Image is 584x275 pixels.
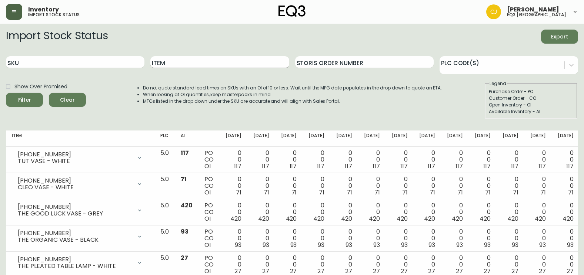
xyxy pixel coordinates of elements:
[281,176,297,196] div: 0 0
[18,151,132,158] div: [PHONE_NUMBER]
[278,5,306,17] img: logo
[503,150,518,170] div: 0 0
[226,202,241,222] div: 0 0
[308,150,324,170] div: 0 0
[336,202,352,222] div: 0 0
[290,162,297,170] span: 117
[12,228,148,245] div: [PHONE_NUMBER]THE ORGANIC VASE - BLACK
[401,241,408,249] span: 93
[419,176,435,196] div: 0 0
[489,80,507,87] legend: Legend
[264,188,269,197] span: 71
[558,150,574,170] div: 0 0
[253,228,269,248] div: 0 0
[291,188,297,197] span: 71
[281,202,297,222] div: 0 0
[503,255,518,275] div: 0 0
[489,108,573,115] div: Available Inventory - AI
[503,228,518,248] div: 0 0
[455,162,463,170] span: 117
[457,188,463,197] span: 71
[204,150,214,170] div: PO CO
[540,188,546,197] span: 71
[204,202,214,222] div: PO CO
[14,83,67,91] span: Show Over Promised
[400,162,408,170] span: 117
[430,188,435,197] span: 71
[253,202,269,222] div: 0 0
[204,176,214,196] div: PO CO
[483,162,491,170] span: 117
[18,263,132,269] div: THE PLEATED TABLE LAMP - WHITE
[447,176,463,196] div: 0 0
[12,202,148,218] div: [PHONE_NUMBER]THE GOOD LUCK VASE - GREY
[447,255,463,275] div: 0 0
[263,241,269,249] span: 93
[49,93,86,107] button: Clear
[317,162,324,170] span: 117
[524,130,552,147] th: [DATE]
[6,30,108,44] h2: Import Stock Status
[558,176,574,196] div: 0 0
[181,149,189,157] span: 117
[181,227,188,236] span: 93
[175,130,198,147] th: AI
[154,225,175,252] td: 5.0
[345,162,352,170] span: 117
[18,184,132,191] div: CLEO VASE - WHITE
[373,241,380,249] span: 93
[204,255,214,275] div: PO CO
[441,130,469,147] th: [DATE]
[374,188,380,197] span: 71
[330,130,358,147] th: [DATE]
[558,255,574,275] div: 0 0
[319,188,324,197] span: 71
[18,237,132,243] div: THE ORGANIC VASE - BLACK
[566,162,574,170] span: 117
[341,214,352,223] span: 420
[475,228,491,248] div: 0 0
[313,214,324,223] span: 420
[419,255,435,275] div: 0 0
[247,130,275,147] th: [DATE]
[530,150,546,170] div: 0 0
[204,228,214,248] div: PO CO
[386,130,414,147] th: [DATE]
[489,102,573,108] div: Open Inventory - OI
[447,202,463,222] div: 0 0
[12,255,148,271] div: [PHONE_NUMBER]THE PLEATED TABLE LAMP - WHITE
[55,95,80,105] span: Clear
[281,150,297,170] div: 0 0
[392,202,408,222] div: 0 0
[181,175,187,183] span: 71
[512,241,518,249] span: 93
[308,202,324,222] div: 0 0
[503,202,518,222] div: 0 0
[253,176,269,196] div: 0 0
[447,228,463,248] div: 0 0
[6,130,154,147] th: Item
[373,162,380,170] span: 117
[18,158,132,164] div: TUT VASE - WHITE
[485,188,491,197] span: 71
[369,214,380,223] span: 420
[235,241,241,249] span: 93
[28,7,59,13] span: Inventory
[428,162,435,170] span: 117
[143,91,442,98] li: When looking at OI quantities, keep masterpacks in mind.
[204,241,211,249] span: OI
[480,214,491,223] span: 420
[535,214,546,223] span: 420
[28,13,80,17] h5: import stock status
[18,210,132,217] div: THE GOOD LUCK VASE - GREY
[392,255,408,275] div: 0 0
[236,188,241,197] span: 71
[364,176,380,196] div: 0 0
[12,150,148,166] div: [PHONE_NUMBER]TUT VASE - WHITE
[552,130,580,147] th: [DATE]
[181,201,193,210] span: 420
[181,254,188,262] span: 27
[226,228,241,248] div: 0 0
[6,93,43,107] button: Filter
[204,188,211,197] span: OI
